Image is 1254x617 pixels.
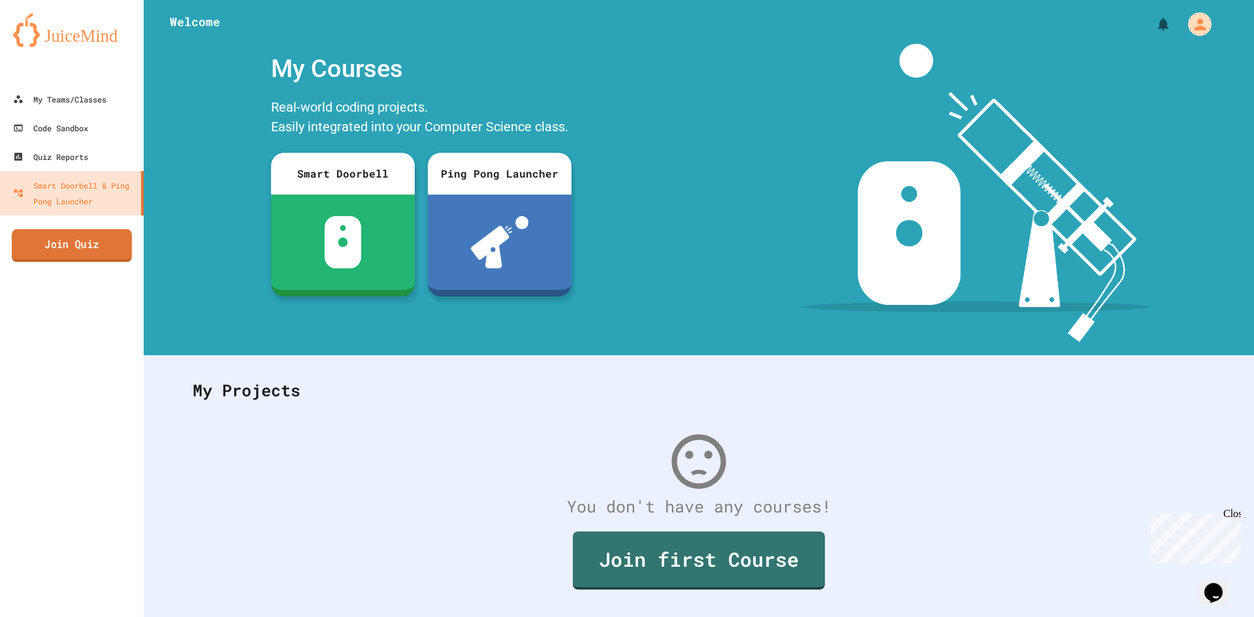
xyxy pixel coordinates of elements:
div: Ping Pong Launcher [428,153,571,195]
img: banner-image-my-projects.png [801,44,1151,342]
div: My Account [1174,9,1215,39]
a: Join first Course [573,531,825,590]
div: My Notifications [1131,13,1174,35]
div: You don't have any courses! [180,494,1218,519]
div: Quiz Reports [13,149,88,165]
div: My Teams/Classes [13,91,106,107]
img: ppl-with-ball.png [471,216,529,268]
iframe: chat widget [1146,508,1241,563]
img: sdb-white.svg [325,216,362,268]
div: Chat with us now!Close [5,5,90,83]
div: My Courses [265,44,578,94]
div: My Projects [180,365,1218,416]
iframe: chat widget [1199,565,1241,604]
a: Join Quiz [12,229,132,262]
div: Smart Doorbell [271,153,415,195]
div: Code Sandbox [13,120,88,136]
img: logo-orange.svg [13,13,131,47]
div: Smart Doorbell & Ping Pong Launcher [13,178,136,209]
div: Real-world coding projects. Easily integrated into your Computer Science class. [265,94,578,143]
